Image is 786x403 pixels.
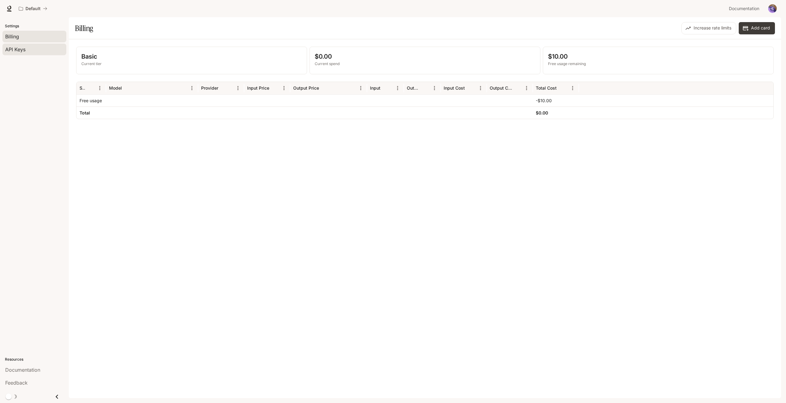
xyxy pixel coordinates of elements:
[536,85,557,91] div: Total Cost
[513,83,522,93] button: Sort
[393,83,402,93] button: Menu
[739,22,775,34] button: Add card
[522,83,531,93] button: Menu
[81,52,302,61] p: Basic
[187,83,196,93] button: Menu
[430,83,439,93] button: Menu
[16,2,50,15] button: All workspaces
[80,110,90,116] h6: Total
[81,61,302,67] p: Current tier
[381,83,390,93] button: Sort
[681,22,736,34] button: Increase rate limits
[421,83,430,93] button: Sort
[536,98,552,104] p: -$10.00
[536,110,548,116] h6: $0.00
[490,85,512,91] div: Output Cost
[568,83,577,93] button: Menu
[476,83,485,93] button: Menu
[729,5,759,13] span: Documentation
[247,85,269,91] div: Input Price
[75,22,93,34] h1: Billing
[548,61,768,67] p: Free usage remaining
[279,83,289,93] button: Menu
[444,85,465,91] div: Input Cost
[320,83,329,93] button: Sort
[233,83,243,93] button: Menu
[25,6,41,11] p: Default
[80,85,85,91] div: Service
[548,52,768,61] p: $10.00
[768,4,777,13] img: User avatar
[766,2,779,15] button: User avatar
[95,83,104,93] button: Menu
[356,83,365,93] button: Menu
[80,98,102,104] p: Free usage
[315,61,535,67] p: Current spend
[315,52,535,61] p: $0.00
[293,85,319,91] div: Output Price
[726,2,764,15] a: Documentation
[201,85,218,91] div: Provider
[86,83,95,93] button: Sort
[370,85,380,91] div: Input
[219,83,228,93] button: Sort
[109,85,122,91] div: Model
[557,83,566,93] button: Sort
[407,85,420,91] div: Output
[123,83,132,93] button: Sort
[465,83,475,93] button: Sort
[270,83,279,93] button: Sort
